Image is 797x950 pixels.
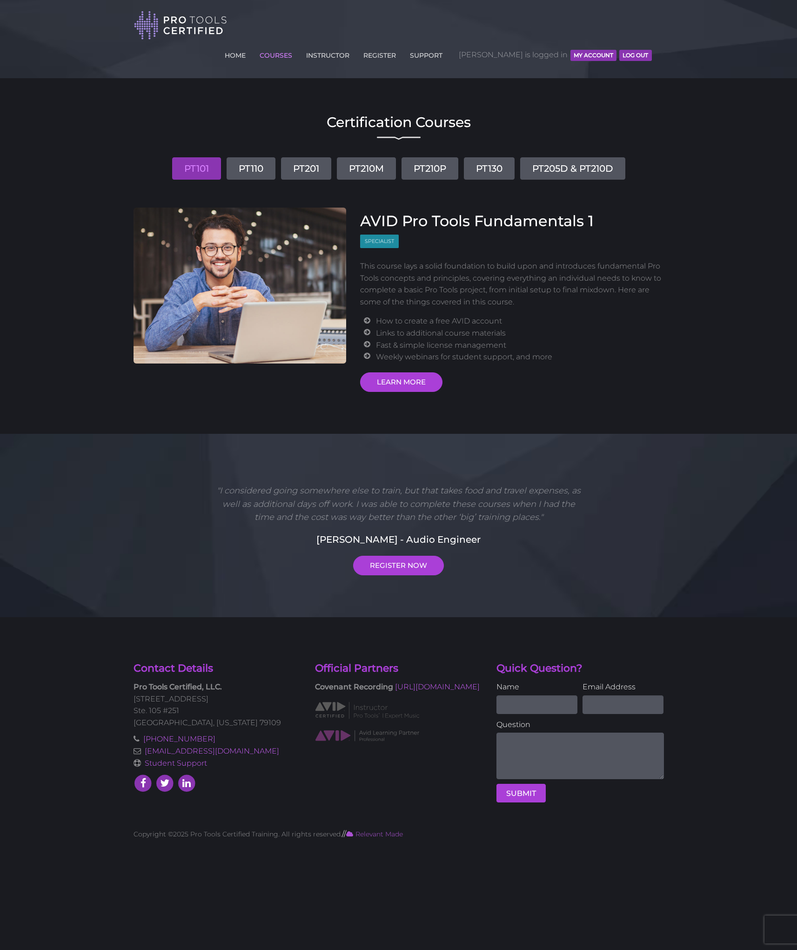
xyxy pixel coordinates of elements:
[459,41,652,69] span: [PERSON_NAME] is logged in
[583,681,663,693] label: Email Address
[353,556,444,575] a: REGISTER NOW
[376,315,663,327] li: How to create a free AVID account
[496,719,664,731] label: Question
[134,10,227,40] img: Pro Tools Certified Logo
[520,157,625,180] a: PT205D & PT210D
[395,682,480,691] a: [URL][DOMAIN_NAME]
[222,46,248,61] a: HOME
[134,115,664,129] h2: Certification Courses
[315,701,420,720] img: AVID Expert Instructor classification logo
[134,532,664,546] h5: [PERSON_NAME] - Audio Engineer
[496,661,664,676] h4: Quick Question?
[134,830,342,838] span: Copyright ©2025 Pro Tools Certified Training. All rights reserved.
[376,351,663,363] li: Weekly webinars for student support, and more
[134,208,347,364] img: AVID Pro Tools Fundamentals 1 Course
[619,50,651,61] button: Log Out
[134,682,222,691] strong: Pro Tools Certified, LLC.
[360,372,442,392] a: LEARN MORE
[496,784,546,802] button: SUBMIT
[361,46,398,61] a: REGISTER
[145,747,279,755] a: [EMAIL_ADDRESS][DOMAIN_NAME]
[143,734,215,743] a: [PHONE_NUMBER]
[408,46,445,61] a: SUPPORT
[315,661,482,676] h4: Official Partners
[464,157,515,180] a: PT130
[360,235,399,248] span: Specialist
[213,484,584,524] p: "I considered going somewhere else to train, but that takes food and travel expenses, as well as ...
[377,136,421,140] img: decorative line
[145,759,207,768] a: Student Support
[281,157,331,180] a: PT201
[376,339,663,351] li: Fast & simple license management
[570,50,616,61] button: MY ACCOUNT
[227,157,275,180] a: PT110
[315,729,420,742] img: AVID Learning Partner classification logo
[360,212,664,230] h3: AVID Pro Tools Fundamentals 1
[172,157,221,180] a: PT101
[337,157,396,180] a: PT210M
[360,260,664,308] p: This course lays a solid foundation to build upon and introduces fundamental Pro Tools concepts a...
[402,157,458,180] a: PT210P
[134,661,301,676] h4: Contact Details
[496,681,577,693] label: Name
[257,46,295,61] a: COURSES
[127,828,671,840] div: //
[134,681,301,728] p: [STREET_ADDRESS] Ste. 105 #251 [GEOGRAPHIC_DATA], [US_STATE] 79109
[346,830,403,838] a: Relevant Made
[315,682,393,691] strong: Covenant Recording
[376,327,663,339] li: Links to additional course materials
[304,46,352,61] a: INSTRUCTOR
